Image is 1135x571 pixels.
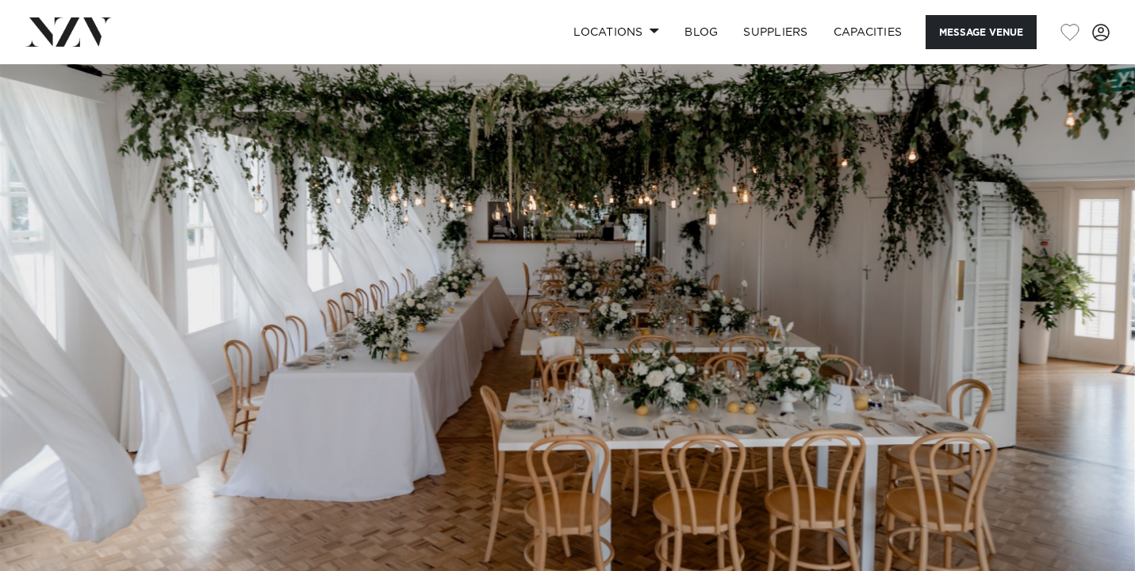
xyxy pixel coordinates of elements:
[561,15,672,49] a: Locations
[926,15,1037,49] button: Message Venue
[730,15,820,49] a: SUPPLIERS
[672,15,730,49] a: BLOG
[821,15,915,49] a: Capacities
[25,17,112,46] img: nzv-logo.png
